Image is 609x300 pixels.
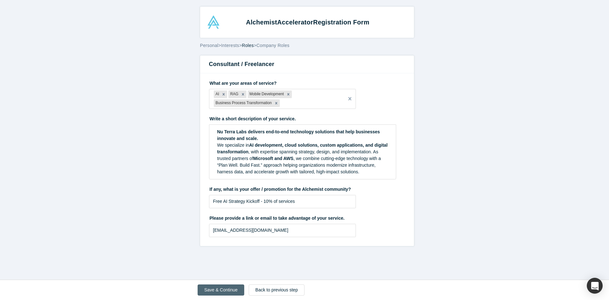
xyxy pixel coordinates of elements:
div: Business Process Transformation [214,99,273,107]
span: Personal [200,43,219,48]
input: Free Consultation to Review Current IP [209,195,356,208]
strong: Alchemist Registration Form [246,19,370,26]
label: What are your areas of service? [209,78,405,87]
div: rdw-wrapper [209,124,396,179]
span: We specialize in [217,143,249,148]
h3: Consultant / Freelancer [209,60,405,69]
label: If any, what is your offer / promotion for the Alchemist community? [209,184,405,193]
span: Microsoft and AWS [253,156,293,161]
button: Back to previous step [249,284,304,296]
div: Mobile Development [248,90,285,98]
button: Save & Continue [198,284,244,296]
span: , with expertise spanning strategy, design, and implementation. As trusted partners of [217,149,380,161]
span: AI development, cloud solutions, custom applications, and digital transformation [217,143,389,154]
div: Remove RAG [239,90,246,98]
span: Accelerator [277,19,313,26]
span: Roles [242,43,254,48]
span: Nu Terra Labs delivers end-to-end technology solutions that help businesses innovate and scale. [217,129,381,141]
div: AI [214,90,220,98]
div: RAG [228,90,239,98]
span: Company Roles [257,43,290,48]
img: Alchemist Accelerator Logo [207,16,220,29]
div: Remove Business Process Transformation [273,99,280,107]
div: > > > [200,42,414,49]
label: Write a short description of your service. [209,113,405,122]
label: Please provide a link or email to take advantage of your service. [209,213,405,222]
div: rdw-editor [213,127,392,177]
span: , we combine cutting-edge technology with a “Plan Well. Build Fast.” approach helping organizatio... [217,156,382,174]
span: Interests [221,43,239,48]
div: Remove AI [220,90,227,98]
div: Remove Mobile Development [285,90,292,98]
